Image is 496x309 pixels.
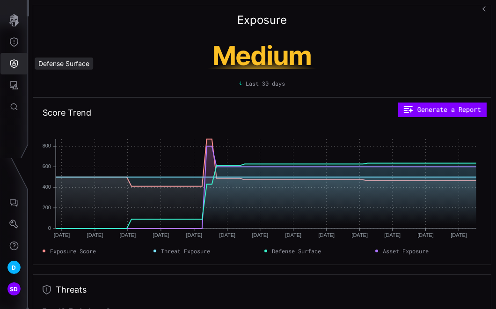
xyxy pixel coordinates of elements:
[10,284,18,294] span: SD
[174,43,350,69] h1: Medium
[272,247,321,255] span: Defense Surface
[383,247,429,255] span: Asset Exposure
[43,107,91,118] h2: Score Trend
[0,278,28,300] button: SD
[186,232,203,238] text: [DATE]
[87,232,103,238] text: [DATE]
[48,225,51,231] text: 0
[161,247,210,255] span: Threat Exposure
[352,232,368,238] text: [DATE]
[418,232,434,238] text: [DATE]
[285,232,302,238] text: [DATE]
[237,15,287,26] h2: Exposure
[252,232,269,238] text: [DATE]
[50,247,96,255] span: Exposure Score
[153,232,169,238] text: [DATE]
[35,58,93,70] div: Defense Surface
[43,143,51,148] text: 800
[54,232,70,238] text: [DATE]
[385,232,401,238] text: [DATE]
[398,103,486,117] button: Generate a Report
[43,163,51,169] text: 600
[219,232,236,238] text: [DATE]
[451,232,467,238] text: [DATE]
[120,232,136,238] text: [DATE]
[56,284,87,295] h2: Threats
[0,257,28,278] button: D
[12,263,16,272] span: D
[319,232,335,238] text: [DATE]
[43,205,51,210] text: 200
[43,184,51,190] text: 400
